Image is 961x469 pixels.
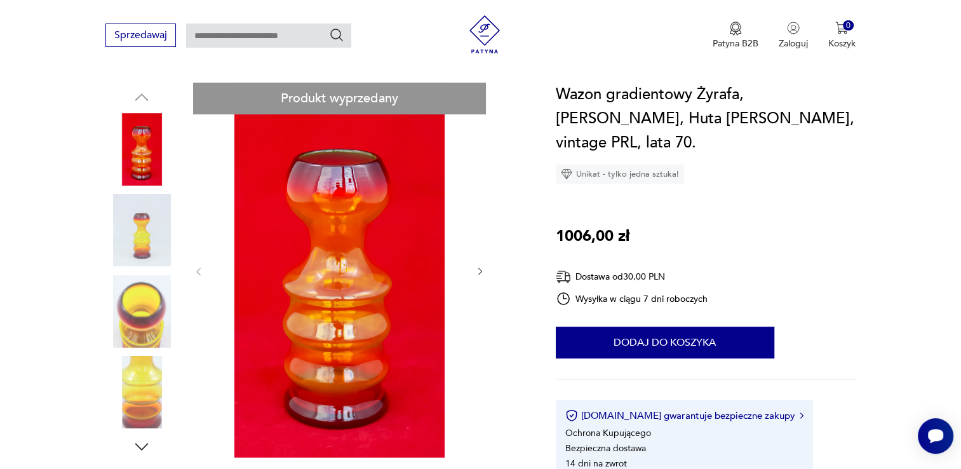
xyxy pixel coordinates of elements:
[556,83,856,155] h1: Wazon gradientowy Żyrafa, [PERSON_NAME], Huta [PERSON_NAME], vintage PRL, lata 70.
[565,442,646,454] li: Bezpieczna dostawa
[556,165,684,184] div: Unikat - tylko jedna sztuka!
[556,224,629,248] p: 1006,00 zł
[779,37,808,50] p: Zaloguj
[835,22,848,34] img: Ikona koszyka
[105,194,178,266] img: Zdjęcie produktu Wazon gradientowy Żyrafa, K. Krawczyk, Huta Barbara, vintage PRL, lata 70.
[466,15,504,53] img: Patyna - sklep z meblami i dekoracjami vintage
[105,32,176,41] a: Sprzedawaj
[193,83,485,114] div: Produkt wyprzedany
[828,37,856,50] p: Koszyk
[105,24,176,47] button: Sprzedawaj
[556,327,774,358] button: Dodaj do koszyka
[779,22,808,50] button: Zaloguj
[556,269,571,285] img: Ikona dostawy
[918,418,953,454] iframe: Smartsupp widget button
[713,22,758,50] a: Ikona medaluPatyna B2B
[105,275,178,348] img: Zdjęcie produktu Wazon gradientowy Żyrafa, K. Krawczyk, Huta Barbara, vintage PRL, lata 70.
[800,412,803,419] img: Ikona strzałki w prawo
[729,22,742,36] img: Ikona medalu
[561,168,572,180] img: Ikona diamentu
[105,356,178,428] img: Zdjęcie produktu Wazon gradientowy Żyrafa, K. Krawczyk, Huta Barbara, vintage PRL, lata 70.
[329,27,344,43] button: Szukaj
[556,269,708,285] div: Dostawa od 30,00 PLN
[217,83,462,458] img: Zdjęcie produktu Wazon gradientowy Żyrafa, K. Krawczyk, Huta Barbara, vintage PRL, lata 70.
[843,20,854,31] div: 0
[565,409,803,422] button: [DOMAIN_NAME] gwarantuje bezpieczne zakupy
[556,291,708,306] div: Wysyłka w ciągu 7 dni roboczych
[713,22,758,50] button: Patyna B2B
[565,409,578,422] img: Ikona certyfikatu
[105,113,178,186] img: Zdjęcie produktu Wazon gradientowy Żyrafa, K. Krawczyk, Huta Barbara, vintage PRL, lata 70.
[565,427,651,439] li: Ochrona Kupującego
[787,22,800,34] img: Ikonka użytkownika
[713,37,758,50] p: Patyna B2B
[828,22,856,50] button: 0Koszyk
